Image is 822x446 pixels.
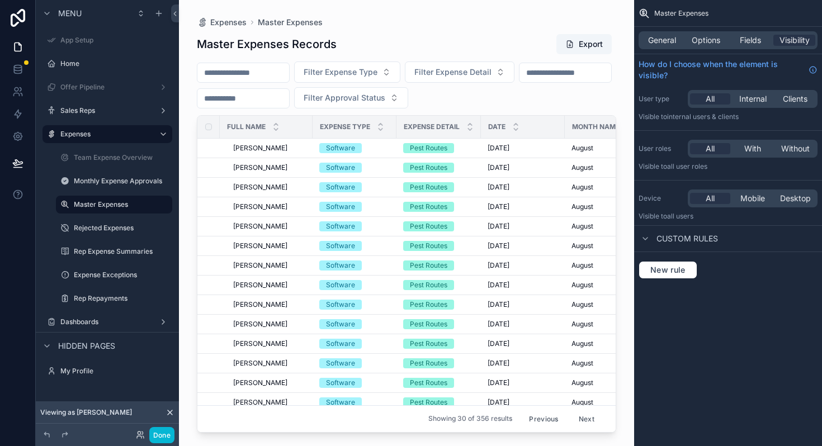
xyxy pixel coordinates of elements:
div: Pest Routes [410,241,447,251]
a: Software [319,300,390,310]
a: Monthly Expense Approvals [56,172,172,190]
span: Expense Detail [404,122,460,131]
span: Expense Type [320,122,370,131]
a: How do I choose when the element is visible? [639,59,818,81]
div: Software [326,221,355,231]
span: [DATE] [488,359,509,368]
a: Software [319,163,390,173]
a: Software [319,319,390,329]
span: Master Expenses [654,9,708,18]
span: August [571,359,593,368]
a: August [571,144,642,153]
a: [DATE] [488,281,558,290]
a: Software [319,182,390,192]
span: [DATE] [488,320,509,329]
a: Rep Expense Summaries [56,243,172,260]
a: [PERSON_NAME] [233,320,306,329]
span: [DATE] [488,241,509,250]
div: Software [326,358,355,368]
a: Pest Routes [403,358,474,368]
div: Pest Routes [410,182,447,192]
a: [PERSON_NAME] [233,183,306,192]
div: Software [326,182,355,192]
a: Software [319,241,390,251]
span: Internal [739,93,767,105]
a: [DATE] [488,261,558,270]
button: Previous [521,410,566,428]
label: Expenses [60,130,150,139]
span: [DATE] [488,300,509,309]
a: August [571,320,642,329]
label: Master Expenses [74,200,166,209]
span: August [571,163,593,172]
span: Clients [783,93,807,105]
span: [DATE] [488,398,509,407]
span: August [571,144,593,153]
span: Month Name [572,122,620,131]
div: Pest Routes [410,280,447,290]
a: Master Expenses [56,196,172,213]
span: Showing 30 of 356 results [428,415,512,424]
span: [PERSON_NAME] [233,144,287,153]
span: Fields [740,35,761,46]
a: Pest Routes [403,280,474,290]
label: Offer Pipeline [60,83,154,92]
div: Pest Routes [410,221,447,231]
span: [DATE] [488,202,509,211]
label: Rep Repayments [74,294,170,303]
span: August [571,281,593,290]
a: Pest Routes [403,241,474,251]
a: August [571,339,642,348]
label: Home [60,59,170,68]
label: Rejected Expenses [74,224,170,233]
span: [DATE] [488,378,509,387]
label: Team Expense Overview [74,153,170,162]
a: Pest Routes [403,319,474,329]
label: Dashboards [60,317,154,326]
div: Software [326,300,355,310]
span: All user roles [667,162,707,170]
a: Software [319,221,390,231]
div: Pest Routes [410,260,447,271]
a: August [571,359,642,368]
p: Visible to [639,212,818,221]
div: Pest Routes [410,163,447,173]
a: [DATE] [488,339,558,348]
span: [PERSON_NAME] [233,320,287,329]
a: [DATE] [488,359,558,368]
a: August [571,261,642,270]
p: Visible to [639,112,818,121]
div: Software [326,319,355,329]
a: Offer Pipeline [42,78,172,96]
a: [DATE] [488,222,558,231]
a: Software [319,358,390,368]
span: [PERSON_NAME] [233,163,287,172]
span: [PERSON_NAME] [233,378,287,387]
span: Filter Expense Detail [414,67,492,78]
a: Home [42,55,172,73]
button: Export [556,34,612,54]
span: [DATE] [488,339,509,348]
a: Master Expenses [258,17,323,28]
a: Software [319,202,390,212]
a: Dashboards [42,313,172,331]
a: [DATE] [488,163,558,172]
a: August [571,378,642,387]
p: Visible to [639,162,818,171]
a: Pest Routes [403,339,474,349]
a: Software [319,378,390,388]
a: [PERSON_NAME] [233,398,306,407]
a: [PERSON_NAME] [233,241,306,250]
span: Desktop [780,193,811,204]
a: Pest Routes [403,182,474,192]
a: August [571,281,642,290]
label: Expense Exceptions [74,271,170,279]
a: August [571,222,642,231]
a: Software [319,143,390,153]
span: Viewing as [PERSON_NAME] [40,408,132,417]
div: Pest Routes [410,202,447,212]
a: [PERSON_NAME] [233,378,306,387]
a: Pest Routes [403,202,474,212]
button: Done [149,427,174,443]
label: User type [639,94,683,103]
